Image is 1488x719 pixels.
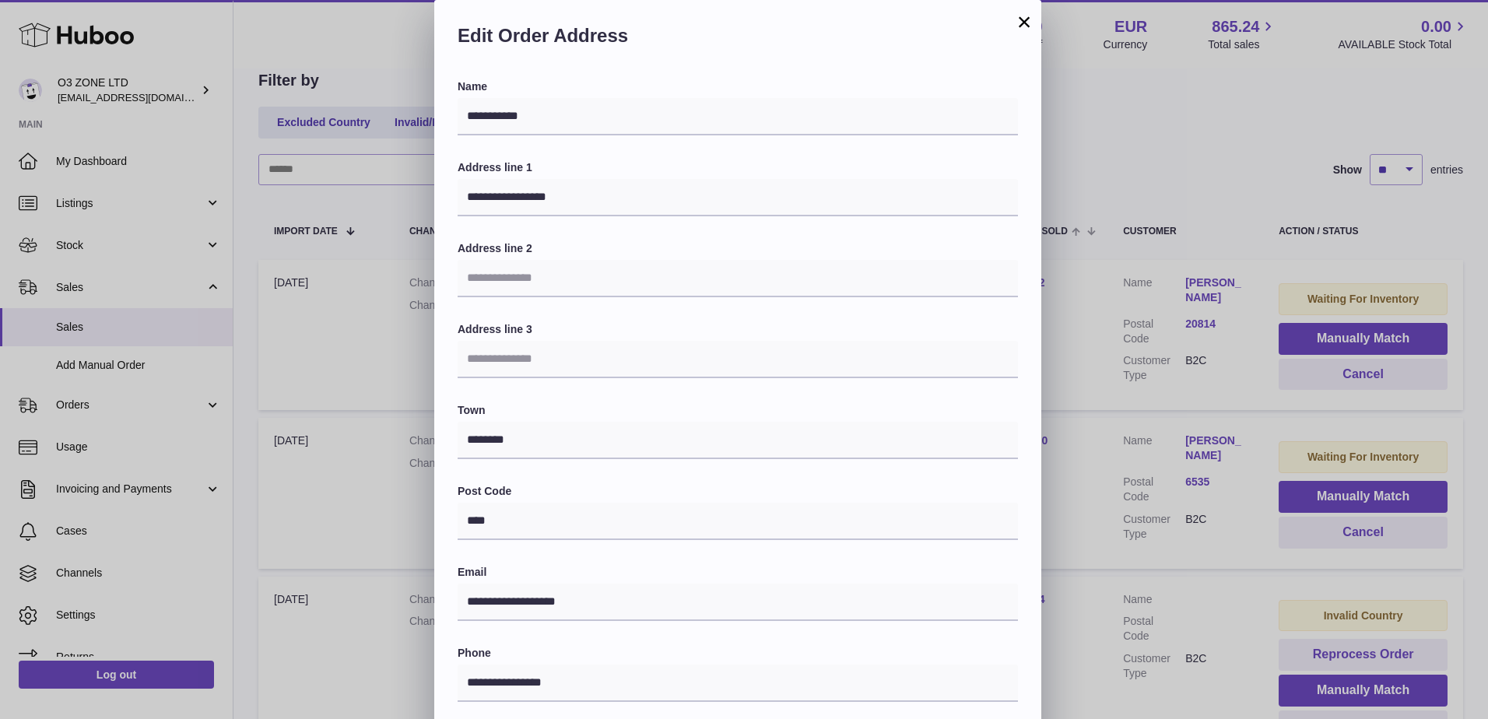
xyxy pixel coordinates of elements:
[458,565,1018,580] label: Email
[458,160,1018,175] label: Address line 1
[458,23,1018,56] h2: Edit Order Address
[458,646,1018,661] label: Phone
[458,79,1018,94] label: Name
[1015,12,1034,31] button: ×
[458,484,1018,499] label: Post Code
[458,241,1018,256] label: Address line 2
[458,403,1018,418] label: Town
[458,322,1018,337] label: Address line 3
